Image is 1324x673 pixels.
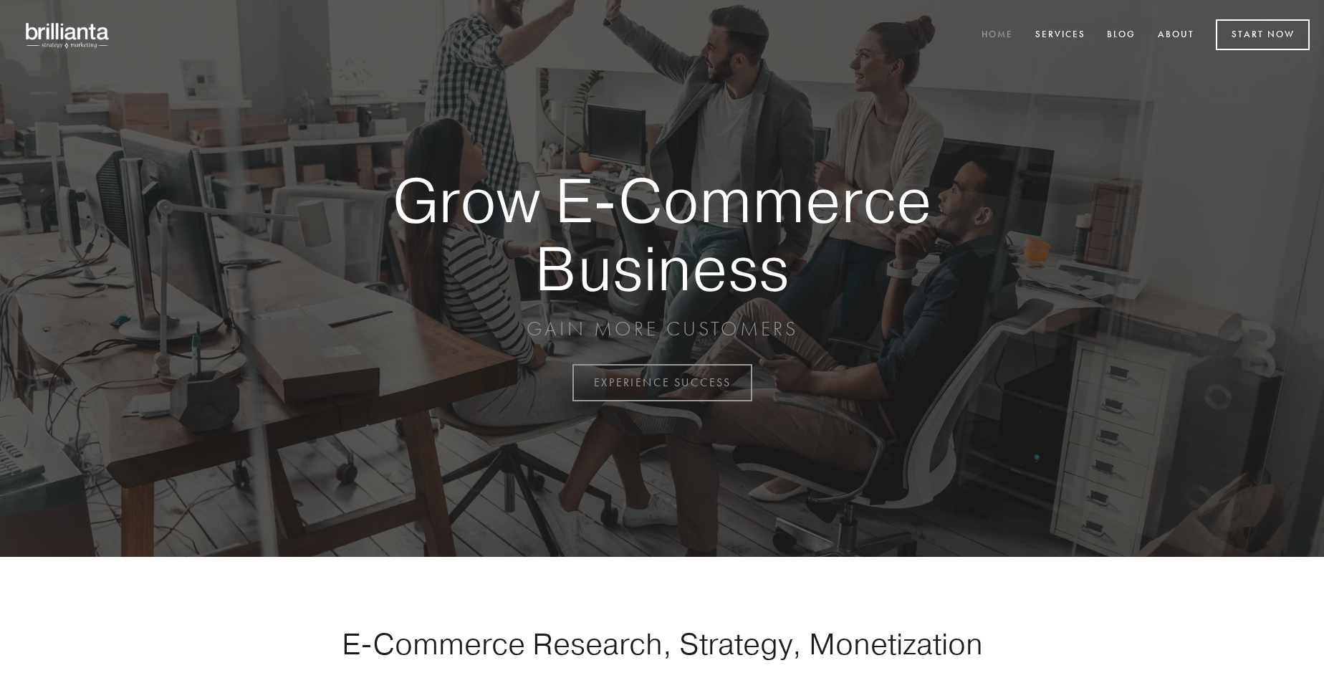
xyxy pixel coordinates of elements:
img: brillianta - research, strategy, marketing [14,14,122,56]
a: Blog [1098,24,1145,47]
a: Start Now [1216,19,1310,50]
a: Services [1026,24,1095,47]
strong: Grow E-Commerce Business [342,166,982,302]
h1: E-Commerce Research, Strategy, Monetization [297,626,1027,662]
a: EXPERIENCE SUCCESS [572,364,752,401]
a: Home [972,24,1022,47]
p: GAIN MORE CUSTOMERS [342,316,982,342]
a: About [1148,24,1204,47]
